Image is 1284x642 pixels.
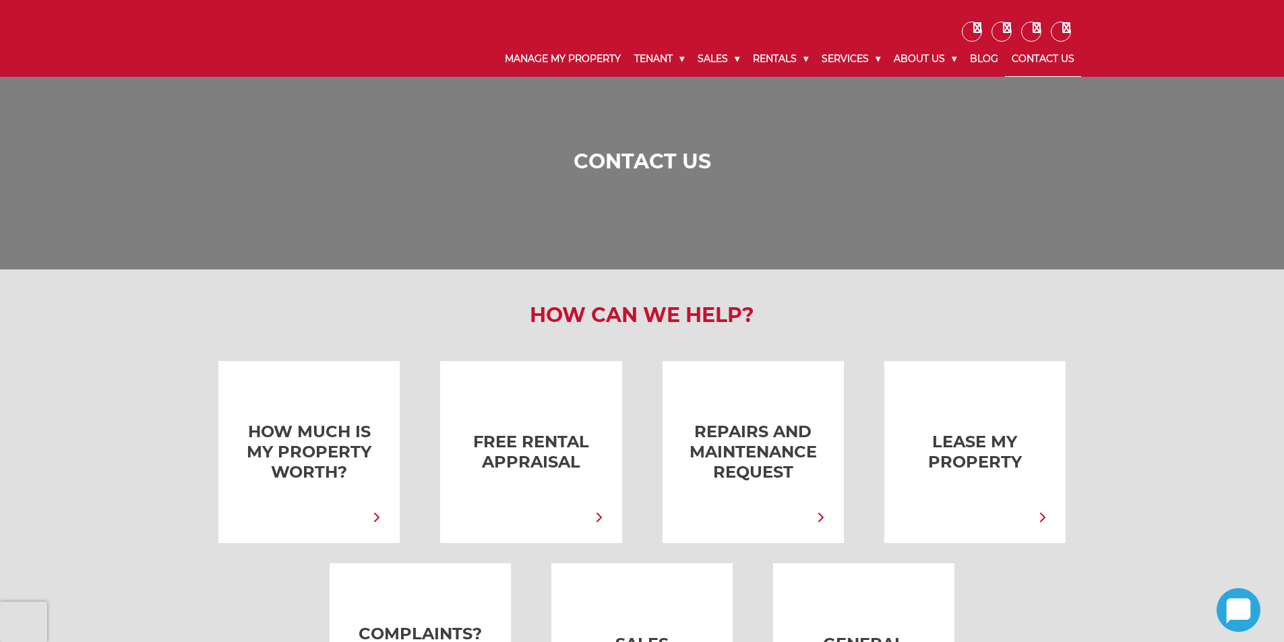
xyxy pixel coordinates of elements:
a: Tenant [628,42,691,76]
h2: How Can We Help? [193,303,1091,327]
a: Rentals [746,42,815,76]
a: Contact Us [1005,42,1081,77]
a: Blog [963,42,1005,76]
a: Sales [691,42,746,76]
a: About Us [887,42,963,76]
h1: Contact Us [206,150,1078,174]
img: Noonan Real Estate Agency [203,20,332,56]
a: Manage My Property [498,42,628,76]
a: Services [815,42,887,76]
